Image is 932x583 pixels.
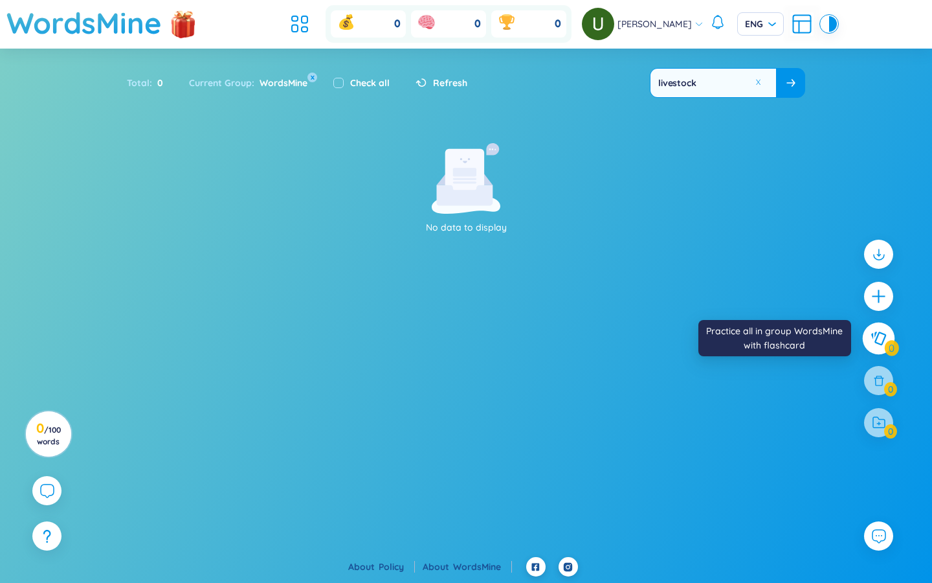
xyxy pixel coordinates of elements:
[433,76,467,90] span: Refresh
[127,69,176,97] div: Total :
[348,560,415,574] div: About
[555,17,561,31] span: 0
[170,4,196,43] img: flashSalesIcon.a7f4f837.png
[37,425,61,446] span: / 100 words
[34,423,63,446] h3: 0
[394,17,401,31] span: 0
[379,561,415,573] a: Policy
[288,220,644,234] p: No data to display
[582,8,617,40] a: avatar
[176,69,320,97] div: Current Group :
[307,73,317,82] button: x
[698,320,851,356] div: Practice all in group WordsMine with flashcard
[350,76,390,90] label: Check all
[871,288,887,304] span: plus
[582,8,614,40] img: avatar
[474,17,481,31] span: 0
[254,77,307,89] span: WordsMine
[423,560,512,574] div: About
[152,76,163,90] span: 0
[617,17,692,31] span: [PERSON_NAME]
[745,17,776,30] span: ENG
[453,561,512,573] a: WordsMine
[650,69,776,97] input: Search your word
